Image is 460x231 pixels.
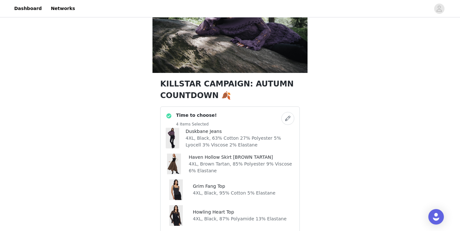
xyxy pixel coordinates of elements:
h4: Grim Fang Top [193,183,276,190]
h1: KILLSTAR CAMPAIGN: AUTUMN COUNTDOWN 🍂 [160,78,300,101]
p: 4XL, Black, 95% Cotton 5% Elastane [193,190,276,196]
a: Dashboard [10,1,46,16]
h4: Howling Heart Top [193,209,287,216]
h5: 4 Items Selected [176,121,217,127]
h4: Haven Hollow Skirt [BROWN TARTAN] [189,154,294,161]
p: 4XL, Black, 63% Cotton 27% Polyester 5% Lyocell 3% Viscose 2% Elastane [186,135,294,148]
div: Open Intercom Messenger [428,209,444,225]
img: Grim Fang Top [169,179,183,200]
img: Duskbane Jeans [165,128,179,148]
h4: Duskbane Jeans [186,128,294,135]
div: avatar [436,4,442,14]
p: 4XL, Black, 87% Polyamide 13% Elastane [193,216,287,222]
h4: Time to choose! [176,112,217,119]
img: Howling Heart Top [169,205,183,226]
p: 4XL, Brown Tartan, 85% Polyester 9% Viscose 6% Elastane [189,161,294,174]
a: Networks [47,1,79,16]
img: Haven Hollow Skirt [BROWN TARTAN] [167,154,181,174]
